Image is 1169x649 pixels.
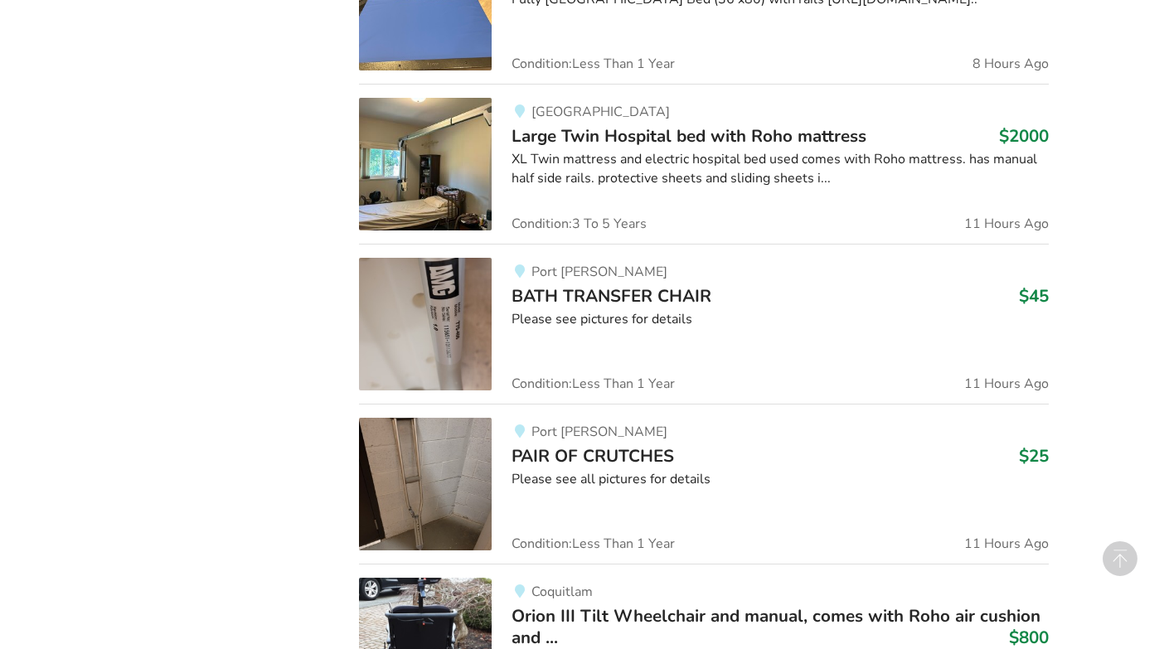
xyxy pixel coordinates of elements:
[973,57,1049,70] span: 8 Hours Ago
[359,258,492,390] img: bathroom safety-bath transfer chair
[531,423,667,441] span: Port [PERSON_NAME]
[964,537,1049,550] span: 11 Hours Ago
[1019,285,1049,307] h3: $45
[999,125,1049,147] h3: $2000
[359,404,1048,564] a: mobility-pair of crutches Port [PERSON_NAME]PAIR OF CRUTCHES$25Please see all pictures for detail...
[359,418,492,550] img: mobility-pair of crutches
[964,217,1049,230] span: 11 Hours Ago
[1019,445,1049,467] h3: $25
[512,470,1048,489] div: Please see all pictures for details
[359,98,492,230] img: bedroom equipment-large twin hospital bed with roho mattress
[964,377,1049,390] span: 11 Hours Ago
[512,284,711,308] span: BATH TRANSFER CHAIR
[512,444,674,467] span: PAIR OF CRUTCHES
[512,604,1040,649] span: Orion III Tilt Wheelchair and manual, comes with Roho air cushion and ...
[512,537,675,550] span: Condition: Less Than 1 Year
[512,57,675,70] span: Condition: Less Than 1 Year
[359,84,1048,244] a: bedroom equipment-large twin hospital bed with roho mattress [GEOGRAPHIC_DATA]Large Twin Hospital...
[531,583,593,601] span: Coquitlam
[512,217,647,230] span: Condition: 3 To 5 Years
[512,124,866,148] span: Large Twin Hospital bed with Roho mattress
[1009,627,1049,648] h3: $800
[512,377,675,390] span: Condition: Less Than 1 Year
[512,310,1048,329] div: Please see pictures for details
[359,244,1048,404] a: bathroom safety-bath transfer chair Port [PERSON_NAME]BATH TRANSFER CHAIR$45Please see pictures f...
[512,150,1048,188] div: XL Twin mattress and electric hospital bed used comes with Roho mattress. has manual half side ra...
[531,103,670,121] span: [GEOGRAPHIC_DATA]
[531,263,667,281] span: Port [PERSON_NAME]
